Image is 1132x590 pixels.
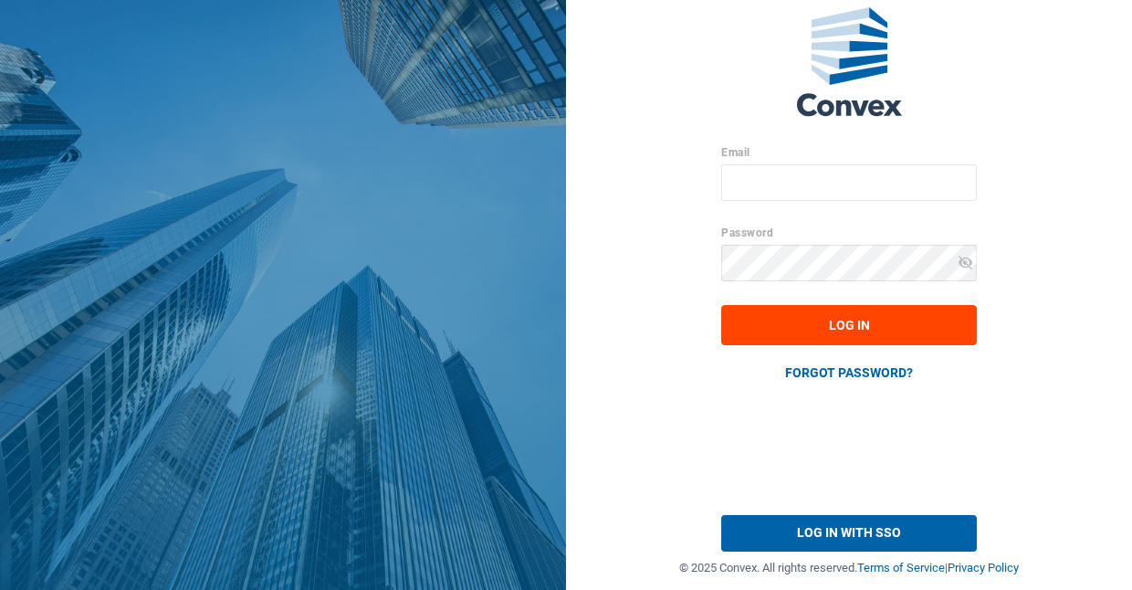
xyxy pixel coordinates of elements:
[721,515,977,552] button: LOG IN WITH SSO
[857,561,945,574] a: Terms of Service
[721,225,977,241] label: Password
[948,561,1019,574] a: Privacy Policy
[721,144,977,161] label: Email
[721,305,977,345] button: LOG IN
[797,525,901,540] span: LOG IN WITH SSO
[785,363,913,383] a: FORGOT PASSWORD?
[829,319,870,332] span: LOG IN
